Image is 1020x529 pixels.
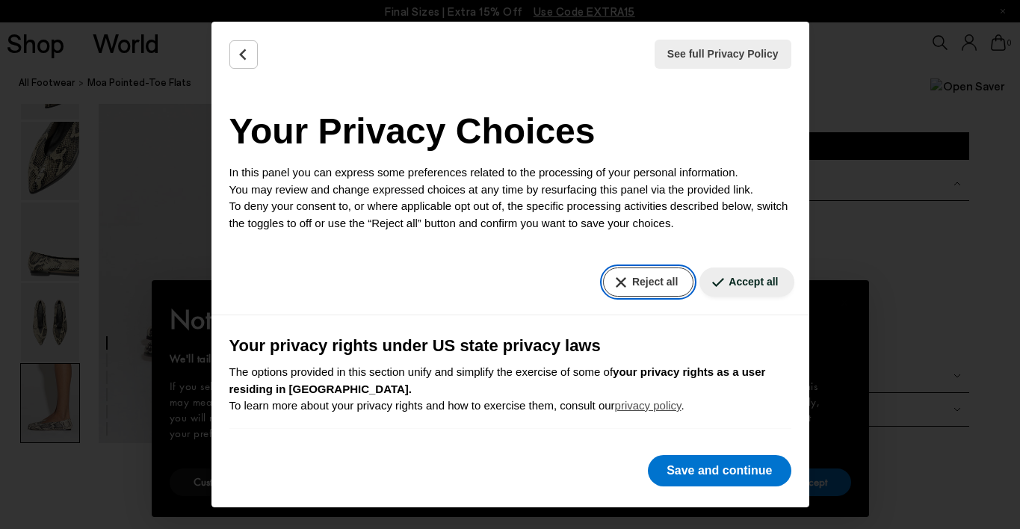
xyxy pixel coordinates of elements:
p: The options provided in this section unify and simplify the exercise of some of To learn more abo... [229,364,791,415]
button: Back [229,40,258,69]
span: See full Privacy Policy [667,46,779,62]
p: In this panel you can express some preferences related to the processing of your personal informa... [229,164,791,232]
h3: Your privacy rights under US state privacy laws [229,333,791,358]
button: See full Privacy Policy [655,40,791,69]
b: your privacy rights as a user residing in [GEOGRAPHIC_DATA]. [229,365,766,395]
button: Reject all [603,267,693,297]
h2: Your Privacy Choices [229,105,791,158]
button: Save and continue [648,455,791,486]
a: privacy policy [615,399,681,412]
button: Accept all [699,267,794,297]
